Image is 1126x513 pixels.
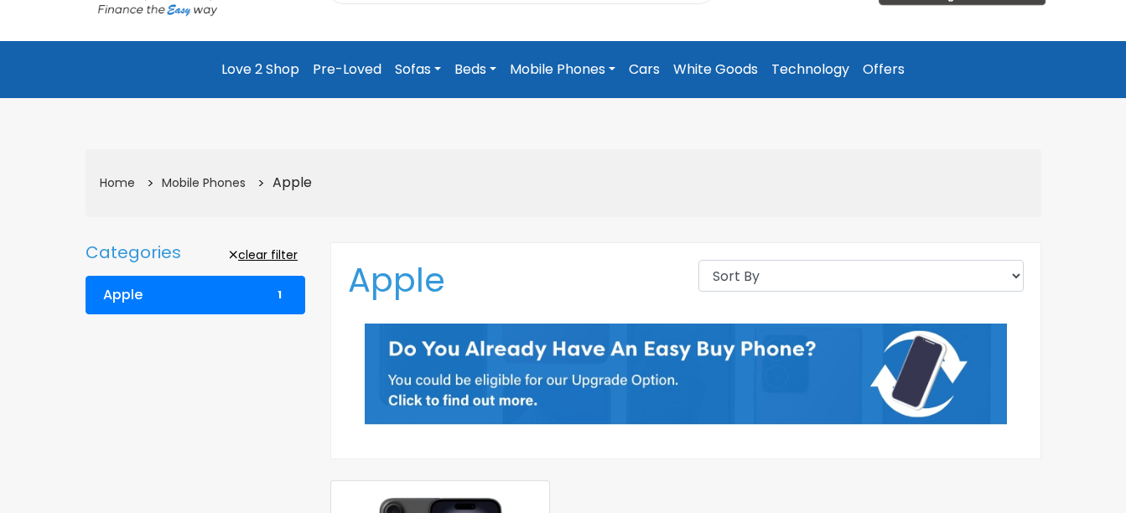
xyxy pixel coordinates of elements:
[221,242,305,268] a: clear filter
[100,174,135,191] a: Home
[448,54,503,85] a: Beds
[856,54,911,85] a: Offers
[86,242,181,262] p: Categories
[667,54,765,85] a: White Goods
[348,260,673,300] h1: Apple
[765,54,856,85] a: Technology
[162,174,246,191] a: Mobile Phones
[272,288,288,303] span: 1
[503,54,622,85] a: Mobile Phones
[306,54,388,85] a: Pre-Loved
[215,54,306,85] a: Love 2 Shop
[388,54,448,85] a: Sofas
[252,170,314,196] li: Apple
[103,287,143,303] b: Apple
[86,276,306,314] a: Apple 1
[622,54,667,85] a: Cars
